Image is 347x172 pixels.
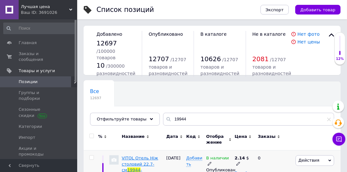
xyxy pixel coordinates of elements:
[206,134,227,145] span: Отображение
[96,63,135,76] span: / 300000 разновидностей
[186,156,202,167] span: Добавить
[109,155,119,165] img: VITOL Отель Ніж столовий 22.7-см 19944-VT
[149,64,187,76] span: товаров и разновидностей
[270,57,286,62] span: / 12707
[297,32,320,37] a: Нет фото
[297,39,320,44] a: Нет цены
[252,64,291,76] span: товаров и разновидностей
[96,39,117,47] span: 12697
[149,32,183,37] span: Опубликовано
[200,32,226,37] span: В каталоге
[96,6,154,13] div: Список позиций
[206,156,229,162] span: В наличии
[90,89,99,94] span: Все
[186,134,196,139] span: Код
[19,135,35,140] span: Импорт
[300,7,335,12] span: Добавить товар
[163,113,334,126] input: Поиск по названию позиции, артикулу и поисковым запросам
[98,134,102,139] span: %
[149,55,169,63] span: 12707
[96,32,122,37] span: Добавлено
[19,51,59,62] span: Заказы и сообщения
[166,134,178,139] span: Дата
[235,156,245,160] b: 2.14
[19,124,42,129] span: Категории
[252,55,269,63] span: 2081
[122,156,158,172] span: VITOL Отель Ніж столовий 22.7-см
[97,117,147,121] span: Отфильтруйте товары
[258,134,276,139] span: Заказы
[19,107,59,118] span: Сезонные скидки
[235,134,247,139] span: Цена
[90,96,101,100] span: 12697
[21,10,77,15] div: Ваш ID: 3691026
[335,57,345,61] div: 12%
[19,90,59,101] span: Группы и подборки
[298,158,319,163] span: Действия
[19,68,55,74] span: Товары и услуги
[3,23,76,34] input: Поиск
[96,62,105,69] span: 10
[252,32,286,37] span: Не в каталоге
[333,133,345,146] button: Чат с покупателем
[235,155,252,167] div: $
[19,146,59,157] span: Акции и промокоды
[122,134,145,139] span: Название
[200,55,221,63] span: 10626
[21,4,69,10] span: Лучшая цена
[266,7,284,12] span: Экспорт
[200,64,239,76] span: товаров и разновидностей
[19,40,37,46] span: Главная
[90,113,125,119] span: Хмельницкий
[96,49,115,60] span: / 100000 товаров
[260,5,289,14] button: Экспорт
[222,57,238,62] span: / 12707
[170,57,186,62] span: / 12707
[19,79,38,85] span: Позиции
[295,5,341,14] button: Добавить товар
